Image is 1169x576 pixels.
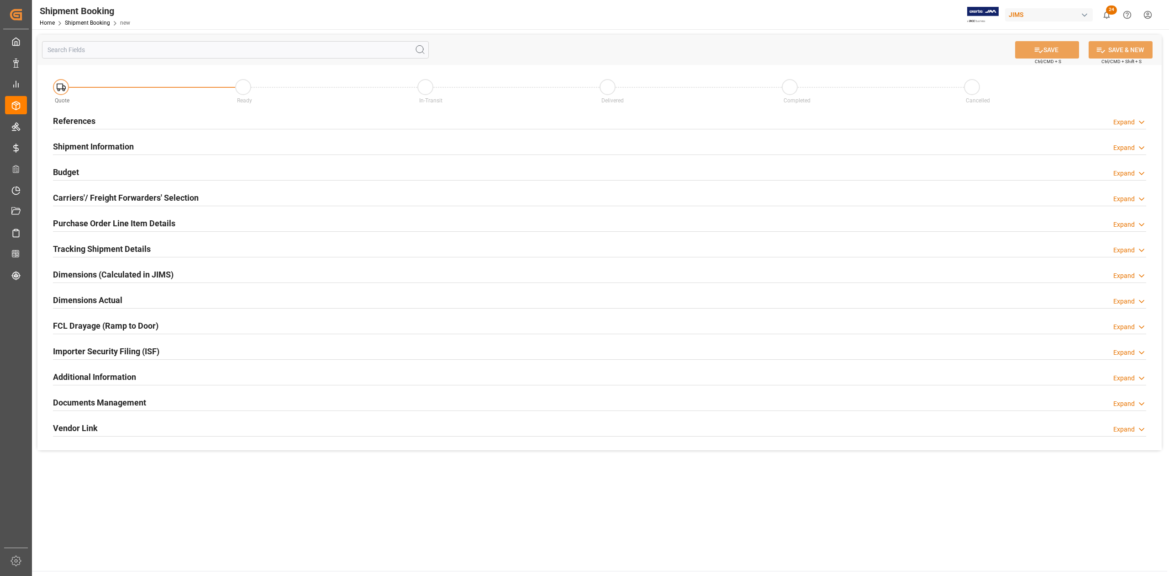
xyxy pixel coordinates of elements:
div: Expand [1113,297,1135,306]
a: Shipment Booking [65,20,110,26]
h2: Budget [53,166,79,178]
h2: Tracking Shipment Details [53,243,151,255]
div: Expand [1113,194,1135,204]
span: Ctrl/CMD + S [1035,58,1061,65]
button: SAVE & NEW [1089,41,1153,59]
h2: Dimensions Actual [53,294,122,306]
a: Home [40,20,55,26]
span: Cancelled [966,97,990,104]
div: Expand [1113,245,1135,255]
h2: Dimensions (Calculated in JIMS) [53,268,174,281]
h2: Purchase Order Line Item Details [53,217,175,229]
span: 24 [1106,5,1117,15]
button: Help Center [1117,5,1137,25]
h2: Importer Security Filing (ISF) [53,345,159,357]
button: SAVE [1015,41,1079,59]
h2: Shipment Information [53,140,134,153]
span: In-Transit [419,97,442,104]
span: Quote [55,97,69,104]
h2: Vendor Link [53,422,98,434]
div: Expand [1113,399,1135,409]
span: Completed [784,97,811,104]
span: Ready [237,97,252,104]
h2: Additional Information [53,371,136,383]
h2: Documents Management [53,396,146,409]
div: Expand [1113,220,1135,229]
div: Shipment Booking [40,4,130,18]
img: Exertis%20JAM%20-%20Email%20Logo.jpg_1722504956.jpg [967,7,999,23]
button: JIMS [1005,6,1096,23]
h2: References [53,115,95,127]
div: Expand [1113,425,1135,434]
h2: Carriers'/ Freight Forwarders' Selection [53,192,199,204]
div: Expand [1113,271,1135,281]
div: Expand [1113,169,1135,178]
span: Ctrl/CMD + Shift + S [1101,58,1142,65]
span: Delivered [601,97,624,104]
div: Expand [1113,348,1135,357]
button: show 24 new notifications [1096,5,1117,25]
div: JIMS [1005,8,1093,21]
input: Search Fields [42,41,429,59]
div: Expand [1113,117,1135,127]
h2: FCL Drayage (Ramp to Door) [53,320,158,332]
div: Expand [1113,143,1135,153]
div: Expand [1113,373,1135,383]
div: Expand [1113,322,1135,332]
